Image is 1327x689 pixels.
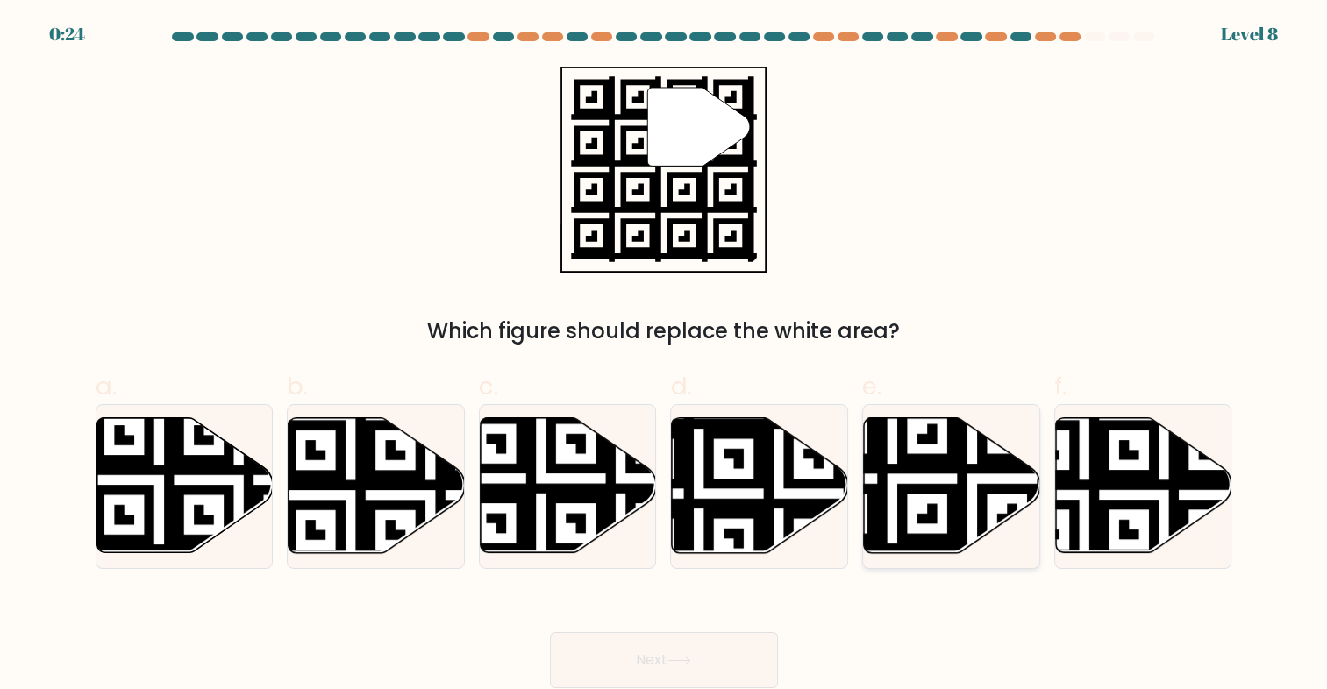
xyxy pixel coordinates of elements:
span: c. [479,369,498,403]
span: d. [670,369,691,403]
div: Level 8 [1221,21,1278,47]
span: f. [1054,369,1067,403]
div: Which figure should replace the white area? [106,316,1222,347]
span: b. [287,369,308,403]
span: e. [862,369,881,403]
g: " [647,88,750,167]
div: 0:24 [49,21,85,47]
span: a. [96,369,117,403]
button: Next [550,632,778,688]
